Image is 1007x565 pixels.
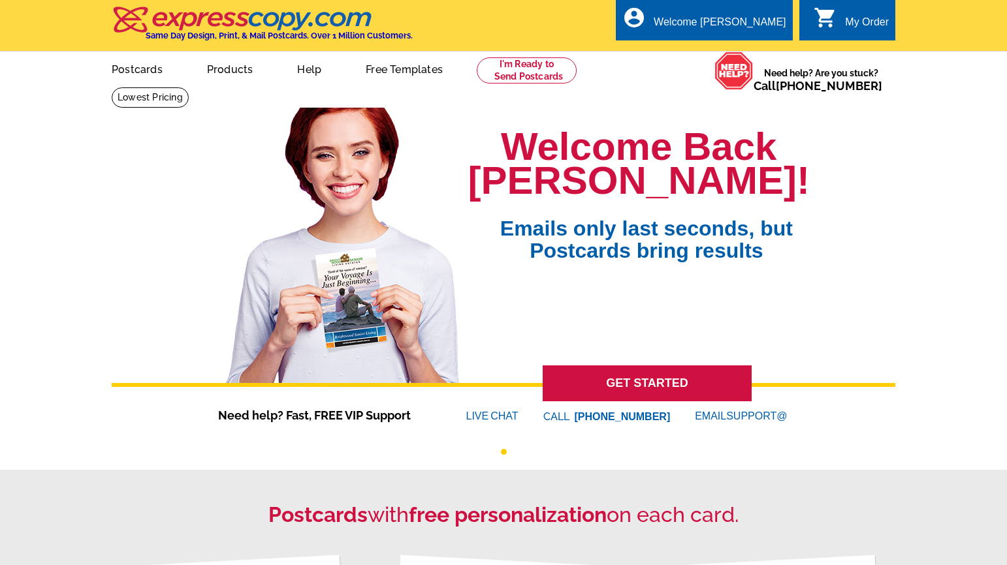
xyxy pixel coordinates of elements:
a: LIVECHAT [466,410,519,421]
button: 1 of 1 [501,449,507,455]
a: Help [276,53,342,84]
strong: free personalization [409,502,607,527]
a: Postcards [91,53,184,84]
span: Need help? Are you stuck? [754,67,889,93]
strong: Postcards [268,502,368,527]
div: My Order [845,16,889,35]
img: welcome-back-logged-in.png [218,97,468,383]
h4: Same Day Design, Print, & Mail Postcards. Over 1 Million Customers. [146,31,413,40]
a: Products [186,53,274,84]
a: Same Day Design, Print, & Mail Postcards. Over 1 Million Customers. [112,16,413,40]
h1: Welcome Back [PERSON_NAME]! [468,130,810,198]
a: GET STARTED [543,365,752,401]
a: shopping_cart My Order [814,14,889,31]
h2: with on each card. [112,502,895,527]
i: account_circle [622,6,646,29]
span: Need help? Fast, FREE VIP Support [218,406,427,424]
font: SUPPORT@ [726,408,789,424]
font: LIVE [466,408,491,424]
span: Call [754,79,882,93]
div: Welcome [PERSON_NAME] [654,16,786,35]
i: shopping_cart [814,6,837,29]
img: help [714,52,754,90]
span: Emails only last seconds, but Postcards bring results [483,198,810,262]
a: Free Templates [345,53,464,84]
a: [PHONE_NUMBER] [776,79,882,93]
